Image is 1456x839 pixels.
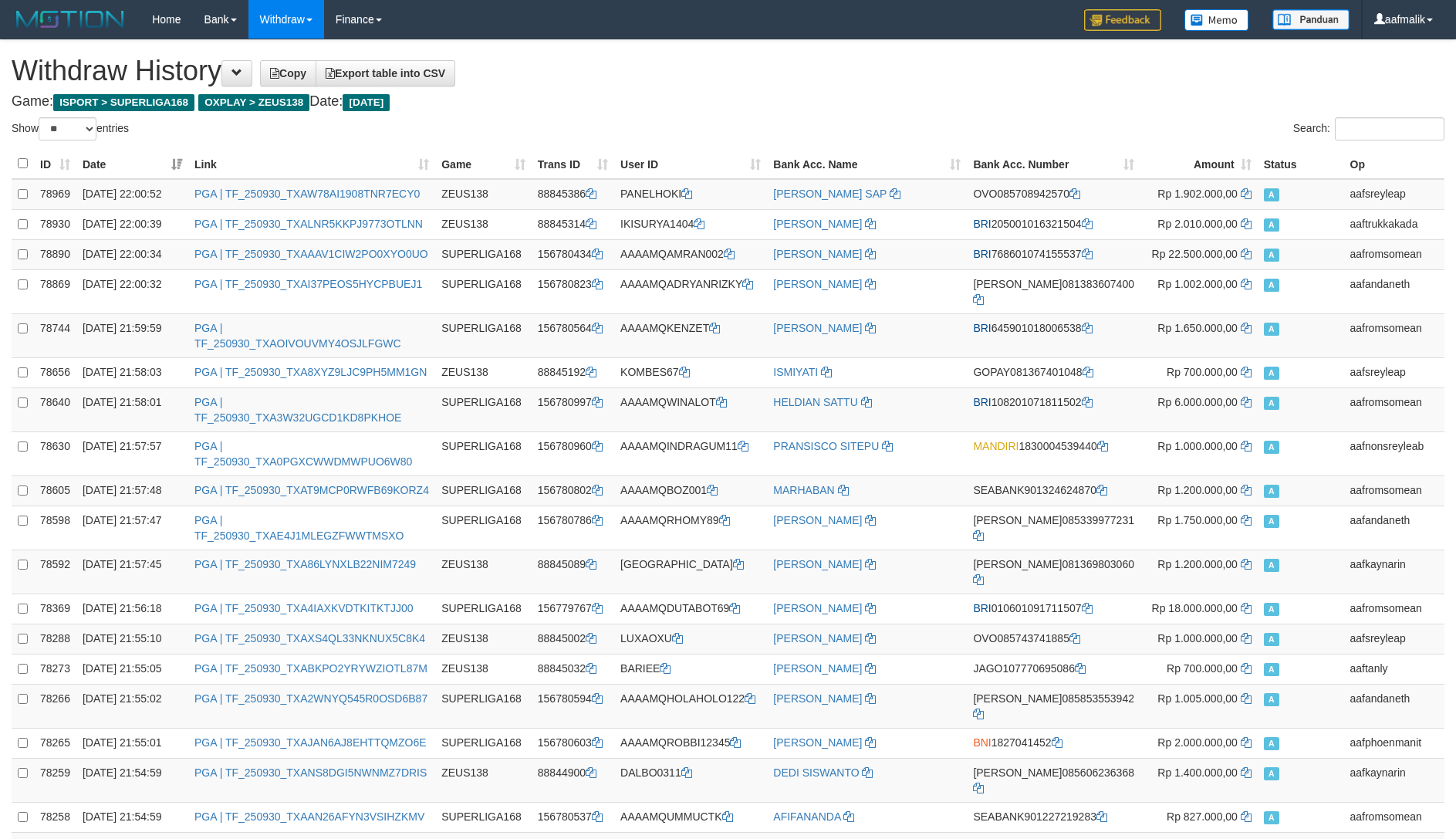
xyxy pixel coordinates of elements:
[1264,441,1279,454] span: Approved - Marked by aafnonsreyleab
[1157,514,1238,526] span: Rp 1.750.000,00
[1264,603,1279,616] span: Approved - Marked by aafromsomean
[194,558,416,570] a: PGA | TF_250930_TXA86LYNXLB22NIM7249
[1293,117,1444,140] label: Search:
[198,94,309,111] span: OXPLAY > ZEUS138
[39,117,96,140] select: Showentries
[188,149,435,179] th: Link: activate to sort column ascending
[773,558,862,570] a: [PERSON_NAME]
[967,802,1140,832] td: 901227219283
[532,684,614,728] td: 156780594
[973,558,1062,570] span: [PERSON_NAME]
[614,387,767,431] td: AAAAMQWINALOT
[435,624,532,654] td: ZEUS138
[614,357,767,387] td: KOMBES67
[1264,767,1279,780] span: Approved - Marked by aafkaynarin
[194,278,422,290] a: PGA | TF_250930_TXAI37PEOS5HYCPBUEJ1
[194,810,424,823] a: PGA | TF_250930_TXAAN26AFYN3VSIHZKMV
[34,239,76,269] td: 78890
[194,484,429,496] a: PGA | TF_250930_TXAT9MCP0RWFB69KORZ4
[1152,248,1238,260] span: Rp 22.500.000,00
[1344,239,1445,269] td: aafromsomean
[194,602,414,614] a: PGA | TF_250930_TXA4IAXKVDTKITKTJJ00
[767,149,967,179] th: Bank Acc. Name: activate to sort column ascending
[614,239,767,269] td: AAAAMQAMRAN002
[614,654,767,684] td: BARIEE
[1272,9,1350,30] img: panduan.png
[1344,802,1445,832] td: aafromsomean
[973,602,991,614] span: BRI
[34,684,76,728] td: 78266
[76,431,188,475] td: [DATE] 21:57:57
[1264,633,1279,646] span: Approved - Marked by aafsreyleap
[12,117,129,140] label: Show entries
[532,550,614,594] td: 88845089
[1344,594,1445,624] td: aafromsomean
[194,248,428,260] a: PGA | TF_250930_TXAAAV1CIW2PO0XYO0UO
[614,313,767,357] td: AAAAMQKENZET
[967,179,1140,210] td: 085708942570
[76,684,188,728] td: [DATE] 21:55:02
[614,149,767,179] th: User ID: activate to sort column ascending
[435,179,532,210] td: ZEUS138
[194,188,420,200] a: PGA | TF_250930_TXAW78AI1908TNR7ECY0
[967,269,1140,313] td: 081383607400
[973,248,991,260] span: BRI
[973,278,1062,290] span: [PERSON_NAME]
[1264,397,1279,410] span: Approved - Marked by aafromsomean
[194,632,425,644] a: PGA | TF_250930_TXAXS4QL33NKNUX5C8K4
[194,514,404,542] a: PGA | TF_250930_TXAE4J1MLEGZFWWTMSXO
[532,594,614,624] td: 156779767
[967,624,1140,654] td: 085743741885
[1344,357,1445,387] td: aafsreyleap
[1157,218,1238,230] span: Rp 2.010.000,00
[1344,624,1445,654] td: aafsreyleap
[532,179,614,210] td: 88845386
[435,431,532,475] td: SUPERLIGA168
[53,94,194,111] span: ISPORT > SUPERLIGA168
[1157,396,1238,408] span: Rp 6.000.000,00
[76,149,188,179] th: Date: activate to sort column ascending
[76,209,188,239] td: [DATE] 22:00:39
[34,269,76,313] td: 78869
[435,506,532,550] td: SUPERLIGA168
[773,602,862,614] a: [PERSON_NAME]
[435,387,532,431] td: SUPERLIGA168
[435,357,532,387] td: ZEUS138
[1264,485,1279,498] span: Approved - Marked by aafromsomean
[614,684,767,728] td: AAAAMQHOLAHOLO122
[1157,632,1238,644] span: Rp 1.000.000,00
[773,278,862,290] a: [PERSON_NAME]
[1344,758,1445,802] td: aafkaynarin
[1157,484,1238,496] span: Rp 1.200.000,00
[532,506,614,550] td: 156780786
[1157,558,1238,570] span: Rp 1.200.000,00
[967,239,1140,269] td: 768601074155537
[614,506,767,550] td: AAAAMQRHOMY89
[34,209,76,239] td: 78930
[967,728,1140,758] td: 1827041452
[1264,663,1279,676] span: Approved - Marked by aaftanly
[435,594,532,624] td: SUPERLIGA168
[967,550,1140,594] td: 081369803060
[1258,149,1344,179] th: Status
[614,475,767,506] td: AAAAMQBOZ001
[967,313,1140,357] td: 645901018006538
[1167,810,1238,823] span: Rp 827.000,00
[326,67,445,80] span: Export table into CSV
[1167,366,1238,378] span: Rp 700.000,00
[973,514,1062,526] span: [PERSON_NAME]
[967,594,1140,624] td: 010601091711507
[34,387,76,431] td: 78640
[532,802,614,832] td: 156780537
[12,8,129,31] img: MOTION_logo.png
[34,179,76,210] td: 78969
[1264,693,1279,706] span: Approved - Marked by aafandaneth
[973,810,1024,823] span: SEABANK
[967,209,1140,239] td: 205001016321504
[973,396,991,408] span: BRI
[532,209,614,239] td: 88845314
[1344,475,1445,506] td: aafromsomean
[34,594,76,624] td: 78369
[532,239,614,269] td: 156780434
[773,248,862,260] a: [PERSON_NAME]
